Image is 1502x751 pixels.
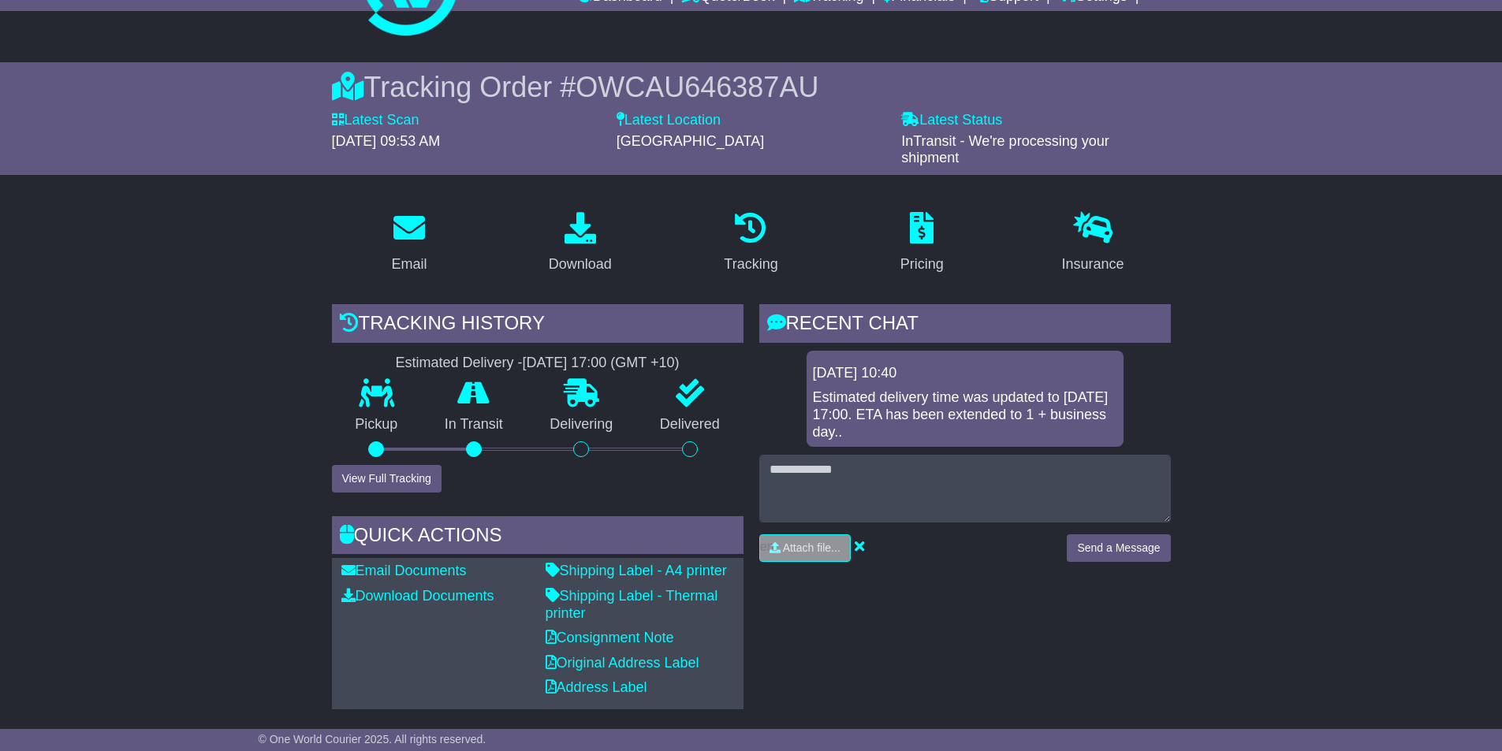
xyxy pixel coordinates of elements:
[1052,206,1135,281] a: Insurance
[332,112,419,129] label: Latest Scan
[714,206,788,281] a: Tracking
[259,733,486,745] span: © One World Courier 2025. All rights reserved.
[549,254,612,275] div: Download
[724,254,777,275] div: Tracking
[421,416,527,433] p: In Transit
[546,679,647,695] a: Address Label
[900,254,944,275] div: Pricing
[539,206,622,281] a: Download
[332,70,1171,104] div: Tracking Order #
[901,133,1109,166] span: InTransit - We're processing your shipment
[546,655,699,671] a: Original Address Label
[890,206,954,281] a: Pricing
[332,355,744,372] div: Estimated Delivery -
[381,206,437,281] a: Email
[1062,254,1124,275] div: Insurance
[527,416,637,433] p: Delivering
[813,365,1117,382] div: [DATE] 10:40
[901,112,1002,129] label: Latest Status
[759,304,1171,347] div: RECENT CHAT
[523,355,680,372] div: [DATE] 17:00 (GMT +10)
[617,112,721,129] label: Latest Location
[332,416,422,433] p: Pickup
[332,516,744,559] div: Quick Actions
[391,254,427,275] div: Email
[546,563,727,578] a: Shipping Label - A4 printer
[341,563,467,578] a: Email Documents
[813,389,1117,441] div: Estimated delivery time was updated to [DATE] 17:00. ETA has been extended to 1 + business day..
[332,465,442,493] button: View Full Tracking
[546,588,718,621] a: Shipping Label - Thermal printer
[332,133,441,149] span: [DATE] 09:53 AM
[332,304,744,347] div: Tracking history
[1067,534,1170,562] button: Send a Message
[341,588,494,604] a: Download Documents
[576,71,818,103] span: OWCAU646387AU
[546,630,674,645] a: Consignment Note
[617,133,764,149] span: [GEOGRAPHIC_DATA]
[636,416,744,433] p: Delivered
